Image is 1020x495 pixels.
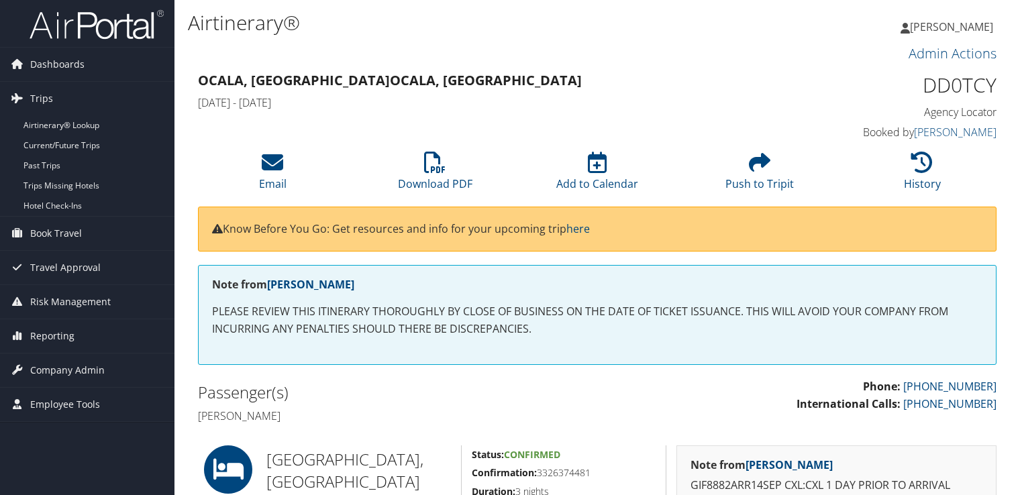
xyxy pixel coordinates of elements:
span: Trips [30,82,53,115]
h5: 3326374481 [472,466,656,480]
span: Travel Approval [30,251,101,284]
strong: Phone: [863,379,901,394]
p: Know Before You Go: Get resources and info for your upcoming trip [212,221,982,238]
h1: Airtinerary® [188,9,733,37]
span: [PERSON_NAME] [910,19,993,34]
h4: [DATE] - [DATE] [198,95,792,110]
strong: Confirmation: [472,466,537,479]
h2: [GEOGRAPHIC_DATA], [GEOGRAPHIC_DATA] [266,448,451,493]
h4: [PERSON_NAME] [198,408,587,423]
h2: Passenger(s) [198,381,587,404]
a: Add to Calendar [556,159,638,191]
span: Book Travel [30,217,82,250]
a: [PERSON_NAME] [914,125,997,140]
h4: Agency Locator [812,105,997,119]
a: here [566,221,590,236]
span: Company Admin [30,353,105,387]
strong: International Calls: [797,396,901,411]
h4: Booked by [812,125,997,140]
h1: DD0TCY [812,71,997,99]
a: Download PDF [398,159,472,191]
a: [PHONE_NUMBER] [903,396,997,411]
span: Employee Tools [30,388,100,421]
a: History [904,159,941,191]
span: Dashboards [30,48,85,81]
a: Admin Actions [909,44,997,62]
strong: Note from [212,277,354,292]
strong: Note from [691,457,833,472]
span: Risk Management [30,285,111,319]
a: [PERSON_NAME] [267,277,354,292]
a: Push to Tripit [725,159,794,191]
a: [PERSON_NAME] [901,7,1007,47]
p: PLEASE REVIEW THIS ITINERARY THOROUGHLY BY CLOSE OF BUSINESS ON THE DATE OF TICKET ISSUANCE. THIS... [212,303,982,337]
img: airportal-logo.png [30,9,164,40]
p: GIF8882ARR14SEP CXL:CXL 1 DAY PRIOR TO ARRIVAL [691,477,982,494]
strong: Status: [472,448,504,461]
span: Reporting [30,319,74,353]
span: Confirmed [504,448,560,461]
a: [PERSON_NAME] [746,457,833,472]
a: Email [259,159,287,191]
strong: Ocala, [GEOGRAPHIC_DATA] Ocala, [GEOGRAPHIC_DATA] [198,71,582,89]
a: [PHONE_NUMBER] [903,379,997,394]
